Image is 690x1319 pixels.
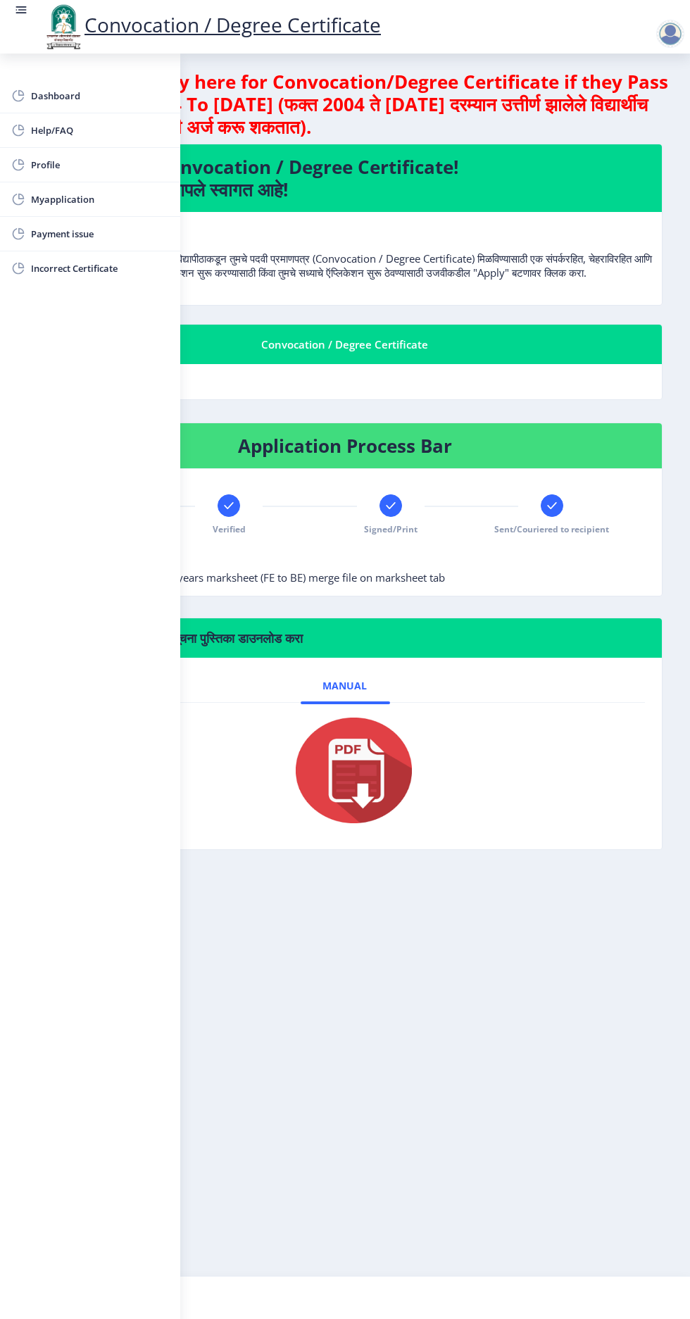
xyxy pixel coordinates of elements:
[42,11,381,38] a: Convocation / Degree Certificate
[31,225,169,242] span: Payment issue
[45,630,645,646] h6: मदत पाहिजे? कृपया खालील सूचना पुस्तिका डाउनलोड करा
[213,523,246,535] span: Verified
[275,714,415,827] img: pdf.png
[45,156,645,201] h4: Welcome to Convocation / Degree Certificate! पदवी प्रमाणपत्रात आपले स्वागत आहे!
[42,3,84,51] img: logo
[323,680,368,692] span: Manual
[31,260,169,277] span: Incorrect Certificate
[45,570,445,585] span: Remarks: Please upload all years marksheet (FE to BE) merge file on marksheet tab
[45,435,645,457] h4: Application Process Bar
[31,87,169,104] span: Dashboard
[31,191,169,208] span: Myapplication
[31,156,169,173] span: Profile
[301,669,390,703] a: Manual
[494,523,609,535] span: Sent/Couriered to recipient
[364,523,418,535] span: Signed/Print
[31,122,169,139] span: Help/FAQ
[45,336,645,353] div: Convocation / Degree Certificate
[34,223,655,280] p: पुण्यश्लोक अहिल्यादेवी होळकर सोलापूर विद्यापीठाकडून तुमचे पदवी प्रमाणपत्र (Convocation / Degree C...
[17,70,673,138] h4: Students can apply here for Convocation/Degree Certificate if they Pass Out between 2004 To [DATE...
